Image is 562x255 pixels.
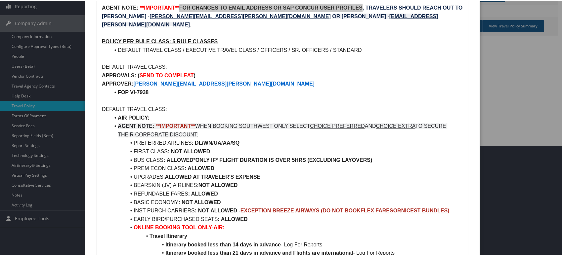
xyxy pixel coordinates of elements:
li: BEARSKIN (JV) AIRLINES: [110,180,463,189]
li: UPGRADES: [110,172,463,181]
li: - Log For Reports [110,240,463,248]
strong: : DL/WN/UA/AA/SQ [192,139,239,145]
strong: : NOT ALLOWED [168,148,210,154]
strong: AIR POLICY: [118,114,150,120]
strong: : ALLOWED [188,190,218,196]
strong: SEND TO COMPLEAT [140,72,194,78]
strong: Itinerary booked less than 21 days in advance and Flights are international [165,249,353,255]
strong: : ALLOWED [218,216,247,221]
li: DEFAULT TRAVEL CLASS / EXECUTIVE TRAVEL CLASS / OFFICERS / SR. OFFICERS / STANDARD [110,45,463,54]
li: INST PURCH CARRIERS [110,206,463,214]
strong: AGENT NOTE: [118,123,154,128]
strong: EXCEPTION BREEZE AIRWAYS (DO NOT BOOK OR ) [240,207,449,213]
strong: ( [138,72,139,78]
u: CHOICE EXTRA [376,123,415,128]
strong: APPROVER: [102,80,133,86]
li: BASIC ECONOMY [110,198,463,206]
strong: FOR CHANGES TO EMAIL ADDRESS OR SAP CONCUR USER PROFILES, TRAVELERS SHOULD REACH OUT TO [179,4,463,10]
u: POLICY PER RULE CLASS: 5 RULE CLASSES [102,38,218,44]
strong: [PERSON_NAME] - [102,13,150,18]
span: WHEN BOOKING SOUTHWEST ONLY SELECT [195,123,310,128]
strong: ALLOWED AT TRAVELER'S EXPENSE [165,173,260,179]
strong: : NOT ALLOWED [178,199,221,204]
strong: *ONLY IF* FLIGHT DURATION IS OVER 5HRS (EXCLUDING LAYOVERS) [194,157,372,162]
strong: ONLINE BOOKING TOOL ONLY-AIR: [134,224,224,230]
a: [PERSON_NAME][EMAIL_ADDRESS][PERSON_NAME][DOMAIN_NAME] [150,13,331,18]
a: [PERSON_NAME][EMAIL_ADDRESS][PERSON_NAME][DOMAIN_NAME] [133,80,315,86]
li: PREM ECON CLASS [110,164,463,172]
strong: NOT ALLOWED [198,182,238,187]
li: REFUNDABLE FARES [110,189,463,198]
strong: : [163,157,165,162]
p: . [102,12,463,28]
strong: FOP VI-7938 [118,89,149,94]
strong: Travel Itinerary [150,233,187,238]
li: BUS CLASS [110,155,463,164]
strong: AGENT NOTE: [102,4,138,10]
span: TO SECURE THEIR CORPORATE DISCOUNT. [118,123,447,137]
strong: : NOT ALLOWED - [195,207,240,213]
p: DEFAULT TRAVEL CLASS: [102,62,463,71]
strong: OR [PERSON_NAME] - [332,13,389,18]
u: FLEX FARES [361,207,393,213]
span: AND [365,123,376,128]
strong: : ALLOWED [185,165,214,170]
li: EARLY BIRD/PURCHASED SEATS [110,214,463,223]
strong: ALLOWED [167,157,194,162]
strong: ) [194,72,195,78]
p: DEFAULT TRAVEL CLASS: [102,104,463,113]
li: FIRST CLASS [110,147,463,155]
strong: Itinerary booked less than 14 days in advance [165,241,281,247]
li: PREFERRED AIRLINES [110,138,463,147]
u: CHOICE PREFERRED [310,123,365,128]
strong: APPROVALS: [102,72,136,78]
u: NICEST BUNDLES [401,207,447,213]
